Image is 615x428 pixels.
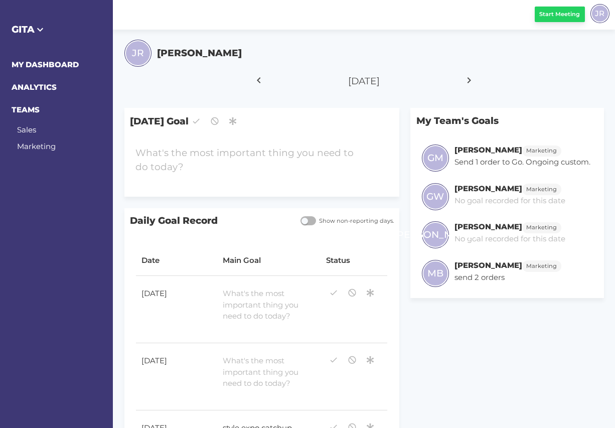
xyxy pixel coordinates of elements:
a: Marketing [522,260,561,270]
span: Start Meeting [539,10,580,19]
a: Marketing [522,145,561,155]
span: MB [427,266,443,280]
span: Daily Goal Record [124,208,295,234]
span: JR [132,46,144,60]
span: [DATE] Goal [124,108,399,134]
p: Send 1 order to Go. Ongoing custom. [454,157,590,168]
h5: GITA [12,23,102,37]
h6: [PERSON_NAME] [454,145,522,155]
span: JR [595,8,604,19]
span: Show non-reporting days. [316,217,394,225]
p: No goal recorded for this date [454,233,565,245]
div: Main Goal [223,255,315,266]
button: Start Meeting [535,7,585,22]
div: Status [326,255,382,266]
span: Marketing [526,262,557,270]
span: Marketing [526,147,557,155]
a: Sales [17,125,36,134]
a: ANALYTICS [12,82,57,92]
a: MY DASHBOARD [12,60,79,69]
p: No goal recorded for this date [454,195,565,207]
p: My Team's Goals [410,108,603,133]
p: send 2 orders [454,272,561,283]
td: [DATE] [136,343,217,410]
span: GM [427,151,443,165]
span: GW [426,190,444,204]
a: Marketing [522,222,561,231]
h6: [PERSON_NAME] [454,222,522,231]
h6: TEAMS [12,104,102,116]
h6: [PERSON_NAME] [454,260,522,270]
a: Marketing [17,141,56,151]
span: [DATE] [348,75,380,87]
td: [DATE] [136,276,217,343]
div: Date [141,255,212,266]
span: [PERSON_NAME] [394,228,477,242]
span: Marketing [526,185,557,194]
div: JR [590,4,609,23]
h5: [PERSON_NAME] [157,46,242,60]
h6: [PERSON_NAME] [454,184,522,193]
a: Marketing [522,184,561,193]
span: Marketing [526,223,557,232]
